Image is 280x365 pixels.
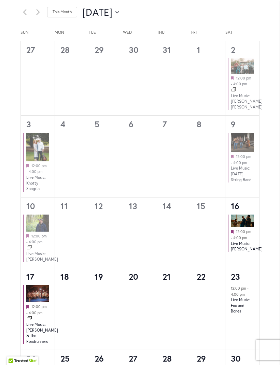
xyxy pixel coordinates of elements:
a: 16 [231,201,239,211]
span: - [247,286,249,291]
div: Friday [191,30,225,41]
img: Live Music – Rob Rainwater [26,215,49,232]
time: 18 [60,271,69,282]
a: Live Music: [PERSON_NAME] [231,241,263,252]
a: Live Music: [DATE] String Band [231,165,252,182]
a: Live Music: [PERSON_NAME] [PERSON_NAME] [231,93,263,110]
span: - [231,160,232,165]
span: [DATE] [82,6,113,18]
a: 2 [231,44,235,55]
time: 5 [95,119,99,130]
span: Wed [123,30,157,35]
a: 9 [231,119,236,130]
a: 10 [26,201,35,211]
em: Featured [231,76,234,80]
img: Live Music: Olivia Harms and the Roadrunners [26,285,49,302]
time: 19 [95,271,103,282]
time: 28 [163,353,172,364]
div: Thursday [157,30,191,41]
time: 26 [95,353,104,364]
time: 4:00 pm [233,82,247,87]
time: 30 [129,44,139,55]
time: 8 [197,119,201,130]
time: 29 [197,353,206,364]
time: 29 [95,44,104,55]
button: Click to toggle datepicker [82,5,119,19]
time: 12:00 pm [236,230,251,234]
a: Live Music: Knotty Sangria [26,175,46,191]
span: - [231,82,232,87]
span: - [26,240,28,245]
em: Featured [231,230,234,234]
time: 13 [129,201,137,211]
time: 14 [163,201,171,211]
time: 12:00 pm [236,154,251,159]
span: - [231,235,232,240]
span: Sat [225,30,260,35]
time: 11 [60,201,68,211]
time: 12:00 pm [31,163,47,168]
span: Sun [20,30,55,35]
span: Mon [55,30,89,35]
time: 22 [197,271,206,282]
time: 12:00 pm [231,286,246,291]
em: Featured [26,164,29,167]
a: 24 [26,353,36,364]
time: 12:00 pm [31,304,47,309]
time: 31 [163,44,171,55]
div: Tuesday [89,30,123,41]
span: Thu [157,30,191,35]
time: 12:00 pm [31,234,47,238]
em: Featured [26,305,29,309]
time: 12:00 pm [236,76,251,81]
time: 1 [197,44,200,55]
a: Live Music: [PERSON_NAME] [26,251,58,262]
div: Saturday [225,30,260,41]
time: 4:00 pm [231,292,245,297]
a: Live Music: [PERSON_NAME] & The Roadrunners [26,322,58,344]
div: Wednesday [123,30,157,41]
time: 27 [26,44,35,55]
a: 17 [26,271,34,282]
time: 27 [129,353,138,364]
span: - [26,170,28,174]
time: 25 [60,353,70,364]
a: Click to select the current month [47,7,77,17]
time: 21 [163,271,171,282]
a: 30 [231,353,241,364]
span: - [26,310,28,315]
em: Featured [26,234,29,238]
time: 4:00 pm [29,240,43,245]
time: 7 [163,119,167,130]
span: Tue [89,30,123,35]
img: Live Music: Katrina Elizabeth – Rustic Valley [231,58,254,74]
time: 6 [129,119,134,130]
div: Monday [55,30,89,41]
div: Sunday [20,30,55,41]
img: Live Music: Knotty Sangria [26,133,49,161]
time: 4 [60,119,65,130]
a: 23 [231,271,240,282]
time: 4:00 pm [29,310,43,315]
em: Featured [231,155,234,158]
time: 4:00 pm [29,170,43,174]
a: Previous month [20,8,29,16]
time: 4:00 pm [233,235,247,240]
img: Live Music: Mojo Holler [231,215,254,228]
time: 12 [95,201,103,211]
time: 4:00 pm [233,160,247,165]
time: 20 [129,271,138,282]
img: Live Music: Tuesday String Band [231,133,254,152]
iframe: Launch Accessibility Center [5,341,24,360]
span: Fri [191,30,225,35]
time: 28 [60,44,70,55]
a: Live Music: Fox and Bones [231,297,250,314]
time: 15 [197,201,205,211]
a: Next month [34,8,42,16]
a: 3 [26,119,31,130]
